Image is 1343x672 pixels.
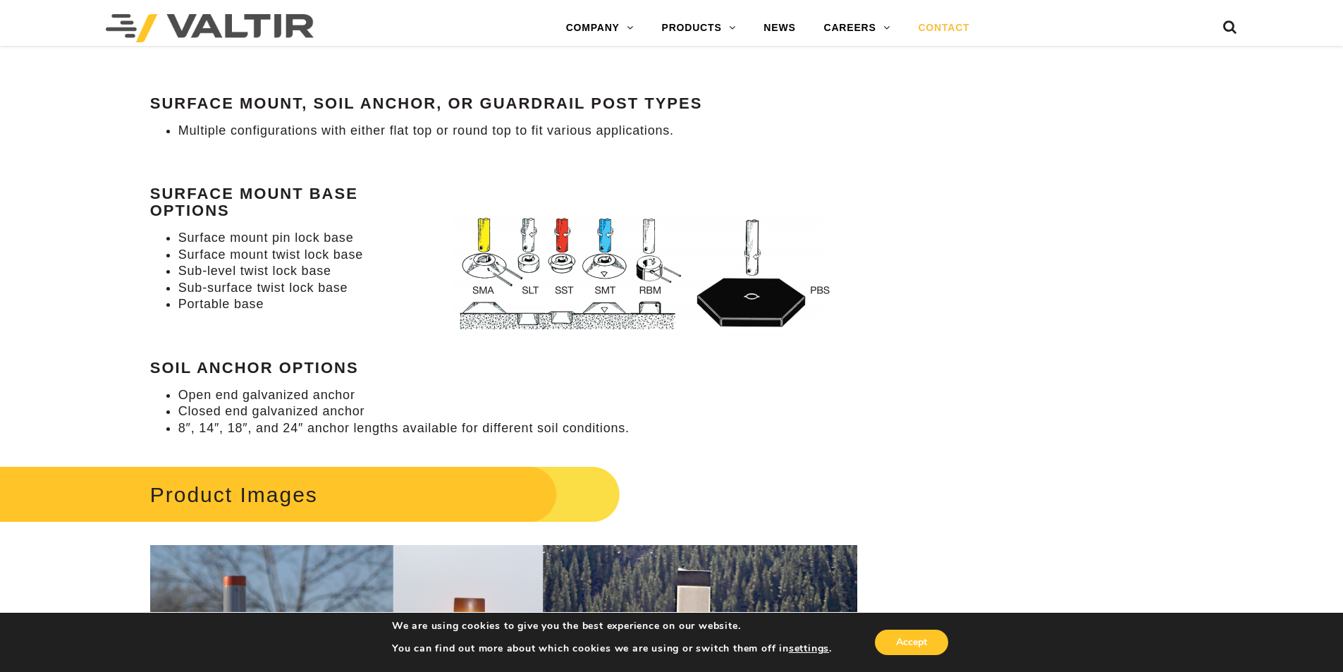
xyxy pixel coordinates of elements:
button: settings [789,642,829,655]
strong: Surface Mount, Soil Anchor, or Guardrail Post Types [150,94,703,112]
a: CAREERS [810,14,904,42]
li: Multiple configurations with either flat top or round top to fit various applications. [178,123,857,139]
p: You can find out more about which cookies we are using or switch them off in . [392,642,832,655]
li: Sub-surface twist lock base [178,280,857,296]
li: 8″, 14″, 18″, and 24″ anchor lengths available for different soil conditions. [178,420,857,436]
a: PRODUCTS [648,14,750,42]
button: Accept [875,630,948,655]
a: NEWS [749,14,809,42]
li: Open end galvanized anchor [178,387,857,403]
li: Surface mount pin lock base [178,230,857,246]
p: We are using cookies to give you the best experience on our website. [392,620,832,633]
li: Closed end galvanized anchor [178,403,857,420]
a: COMPANY [552,14,648,42]
li: Portable base [178,296,857,312]
li: Sub-level twist lock base [178,263,857,279]
strong: Soil Anchor Options [150,359,359,377]
a: CONTACT [904,14,983,42]
img: Valtir [106,14,314,42]
li: Surface mount twist lock base [178,247,857,263]
strong: Surface Mount Base Options [150,185,358,219]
